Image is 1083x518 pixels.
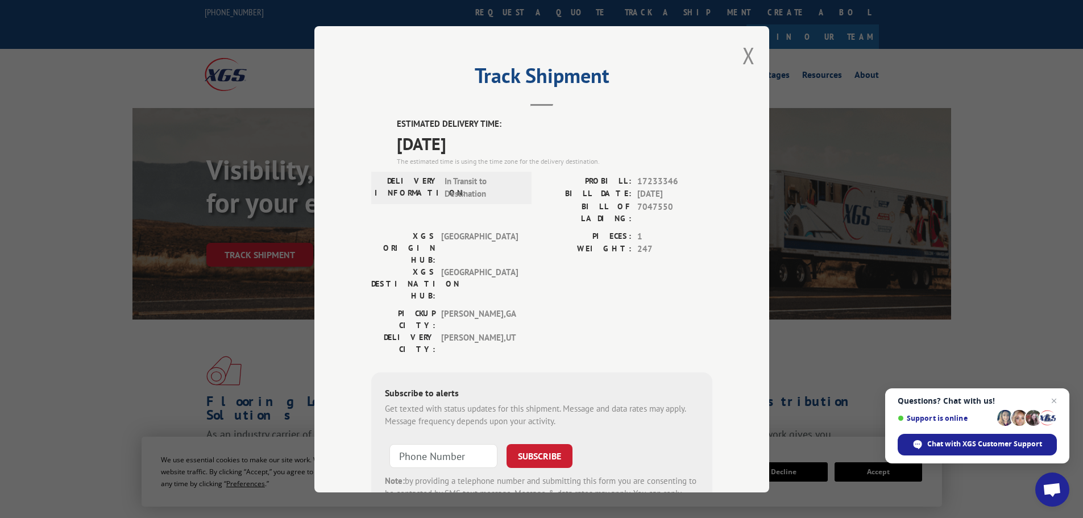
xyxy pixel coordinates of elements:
span: [PERSON_NAME] , GA [441,307,518,331]
input: Phone Number [389,444,497,467]
span: Support is online [898,414,993,422]
label: ESTIMATED DELIVERY TIME: [397,118,712,131]
div: The estimated time is using the time zone for the delivery destination. [397,156,712,166]
button: Close modal [742,40,755,71]
div: by providing a telephone number and submitting this form you are consenting to be contacted by SM... [385,474,699,513]
div: Open chat [1035,473,1069,507]
span: In Transit to Destination [445,175,521,200]
div: Subscribe to alerts [385,386,699,402]
label: DELIVERY CITY: [371,331,435,355]
label: PICKUP CITY: [371,307,435,331]
span: [DATE] [637,188,712,201]
span: 7047550 [637,200,712,224]
label: BILL DATE: [542,188,632,201]
label: XGS DESTINATION HUB: [371,266,435,301]
strong: Note: [385,475,405,486]
label: DELIVERY INFORMATION: [375,175,439,200]
span: [GEOGRAPHIC_DATA] [441,266,518,301]
label: BILL OF LADING: [542,200,632,224]
span: Close chat [1047,394,1061,408]
label: WEIGHT: [542,243,632,256]
span: Chat with XGS Customer Support [927,439,1042,449]
span: Questions? Chat with us! [898,396,1057,405]
span: 17233346 [637,175,712,188]
label: PROBILL: [542,175,632,188]
span: [GEOGRAPHIC_DATA] [441,230,518,266]
span: [PERSON_NAME] , UT [441,331,518,355]
span: 1 [637,230,712,243]
label: PIECES: [542,230,632,243]
h2: Track Shipment [371,68,712,89]
span: [DATE] [397,130,712,156]
button: SUBSCRIBE [507,444,572,467]
span: 247 [637,243,712,256]
div: Chat with XGS Customer Support [898,434,1057,455]
label: XGS ORIGIN HUB: [371,230,435,266]
div: Get texted with status updates for this shipment. Message and data rates may apply. Message frequ... [385,402,699,428]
